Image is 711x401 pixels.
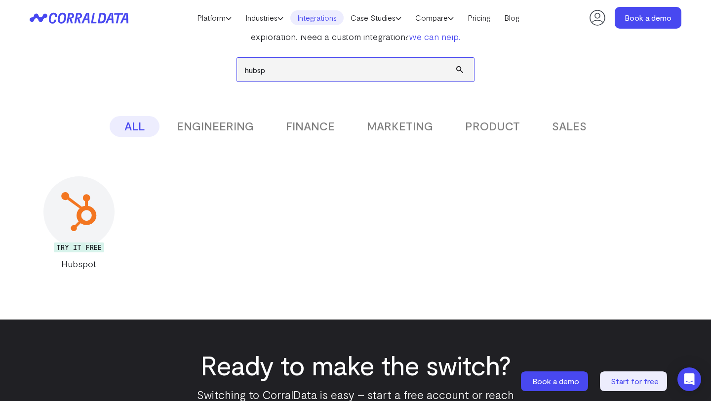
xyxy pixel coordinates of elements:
[461,10,497,25] a: Pricing
[352,116,448,137] button: MARKETING
[237,58,474,81] input: Search data sources
[54,242,104,252] div: TRY IT FREE
[408,10,461,25] a: Compare
[600,371,669,391] a: Start for free
[190,10,238,25] a: Platform
[30,176,128,270] a: Hubspot TRY IT FREE Hubspot
[532,376,579,386] span: Book a demo
[615,7,681,29] a: Book a demo
[271,116,350,137] button: FINANCE
[677,367,701,391] div: Open Intercom Messenger
[290,10,344,25] a: Integrations
[537,116,601,137] button: SALES
[409,31,461,42] a: We can help.
[521,371,590,391] a: Book a demo
[30,257,128,270] div: Hubspot
[611,376,659,386] span: Start for free
[344,10,408,25] a: Case Studies
[497,10,526,25] a: Blog
[59,192,98,231] img: Hubspot
[110,116,159,137] button: ALL
[238,10,290,25] a: Industries
[162,116,269,137] button: ENGINEERING
[450,116,535,137] button: PRODUCT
